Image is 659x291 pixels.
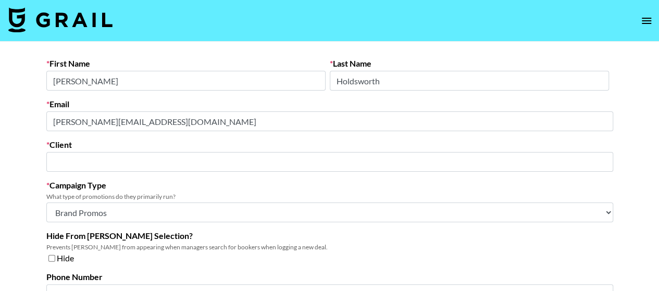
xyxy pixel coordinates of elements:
[636,10,657,31] button: open drawer
[57,253,74,263] span: Hide
[46,99,613,109] label: Email
[46,71,326,91] input: First Name
[46,243,613,251] div: Prevents [PERSON_NAME] from appearing when managers search for bookers when logging a new deal.
[46,111,613,131] input: Email
[46,231,613,241] label: Hide From [PERSON_NAME] Selection?
[46,272,613,282] label: Phone Number
[8,7,113,32] img: Grail Talent
[46,193,613,200] div: What type of promotions do they primarily run?
[330,58,609,69] label: Last Name
[46,140,613,150] label: Client
[46,58,326,69] label: First Name
[330,71,609,91] input: Last Name
[46,180,613,191] label: Campaign Type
